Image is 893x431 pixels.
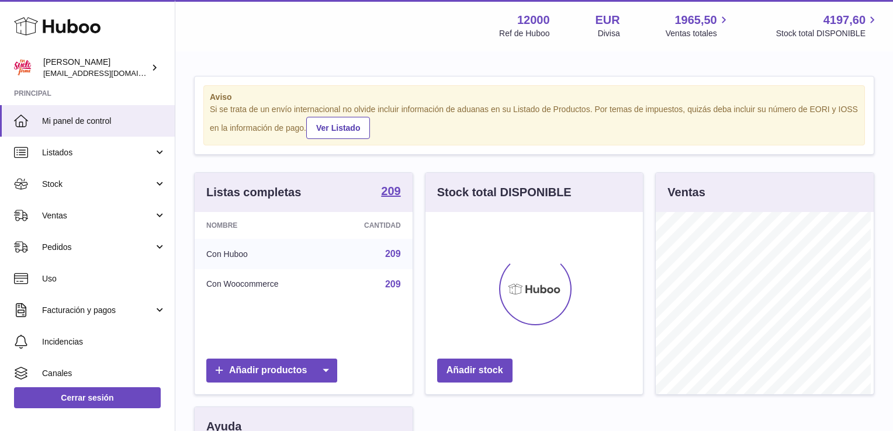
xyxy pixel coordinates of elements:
[385,249,401,259] a: 209
[42,179,154,190] span: Stock
[42,273,166,284] span: Uso
[666,28,731,39] span: Ventas totales
[381,185,400,199] a: 209
[42,242,154,253] span: Pedidos
[517,12,550,28] strong: 12000
[598,28,620,39] div: Divisa
[206,185,301,200] h3: Listas completas
[42,336,166,347] span: Incidencias
[823,12,866,28] span: 4197,60
[14,59,32,77] img: mar@ensuelofirme.com
[195,269,328,300] td: Con Woocommerce
[42,210,154,221] span: Ventas
[776,12,879,39] a: 4197,60 Stock total DISPONIBLE
[667,185,705,200] h3: Ventas
[210,104,859,139] div: Si se trata de un envío internacional no olvide incluir información de aduanas en su Listado de P...
[43,68,172,78] span: [EMAIL_ADDRESS][DOMAIN_NAME]
[195,239,328,269] td: Con Huboo
[42,116,166,127] span: Mi panel de control
[195,212,328,239] th: Nombre
[42,368,166,379] span: Canales
[206,359,337,383] a: Añadir productos
[381,185,400,197] strong: 209
[437,359,513,383] a: Añadir stock
[674,12,717,28] span: 1965,50
[14,387,161,408] a: Cerrar sesión
[42,147,154,158] span: Listados
[328,212,413,239] th: Cantidad
[43,57,148,79] div: [PERSON_NAME]
[437,185,572,200] h3: Stock total DISPONIBLE
[776,28,879,39] span: Stock total DISPONIBLE
[306,117,370,139] a: Ver Listado
[666,12,731,39] a: 1965,50 Ventas totales
[210,92,859,103] strong: Aviso
[385,279,401,289] a: 209
[596,12,620,28] strong: EUR
[42,305,154,316] span: Facturación y pagos
[499,28,549,39] div: Ref de Huboo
